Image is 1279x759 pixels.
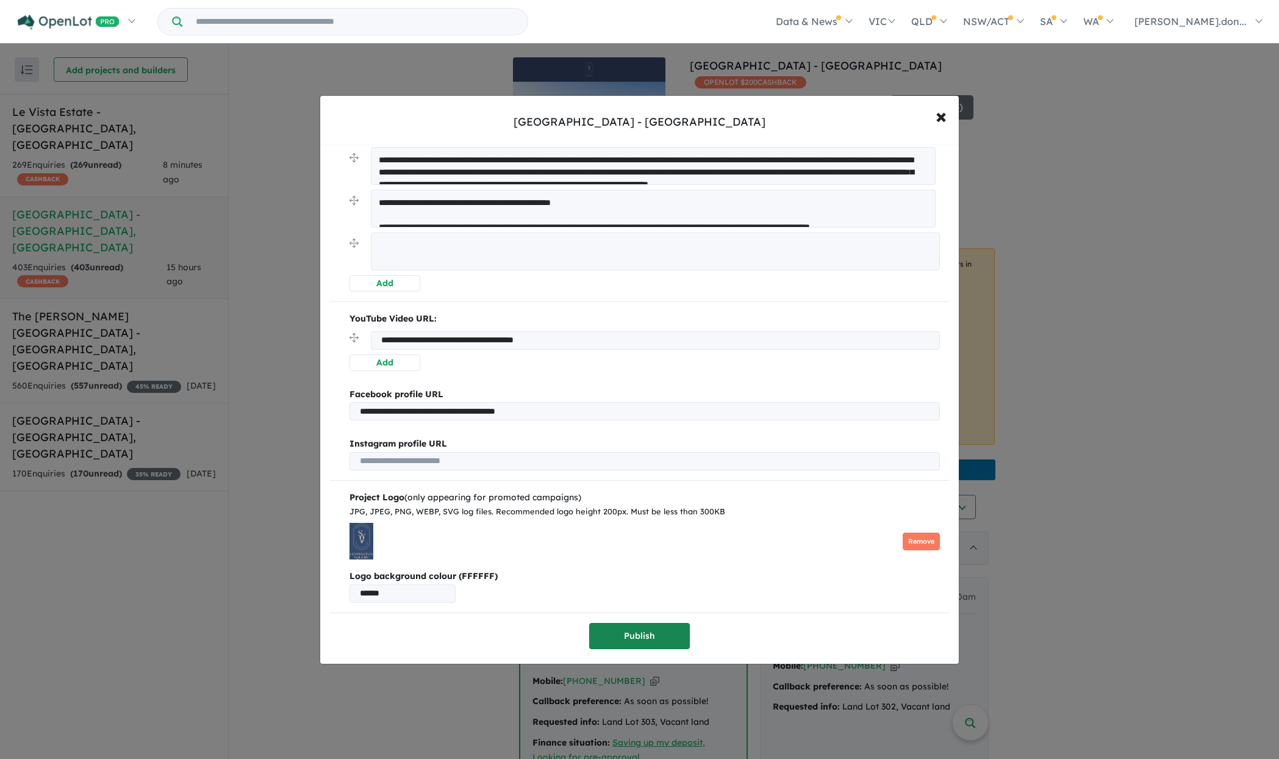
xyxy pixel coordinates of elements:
[349,354,420,371] button: Add
[349,523,373,559] img: Leppington%20Square%20Estate%20-%20Leppington%20Logo.jpg
[349,239,359,248] img: drag.svg
[18,15,120,30] img: Openlot PRO Logo White
[349,333,359,342] img: drag.svg
[185,9,525,35] input: Try estate name, suburb, builder or developer
[349,389,443,400] b: Facebook profile URL
[349,492,404,503] b: Project Logo
[903,533,940,550] button: Remove
[349,505,940,519] div: JPG, JPEG, PNG, WEBP, SVG log files. Recommended logo height 200px. Must be less than 300KB
[349,491,940,505] div: (only appearing for promoted campaigns)
[349,312,940,326] p: YouTube Video URL:
[349,569,940,584] b: Logo background colour (FFFFFF)
[349,196,359,205] img: drag.svg
[936,103,947,129] span: ×
[349,275,420,292] button: Add
[514,114,765,130] div: [GEOGRAPHIC_DATA] - [GEOGRAPHIC_DATA]
[349,153,359,162] img: drag.svg
[589,623,690,649] button: Publish
[1134,15,1247,27] span: [PERSON_NAME].don...
[349,438,447,449] b: Instagram profile URL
